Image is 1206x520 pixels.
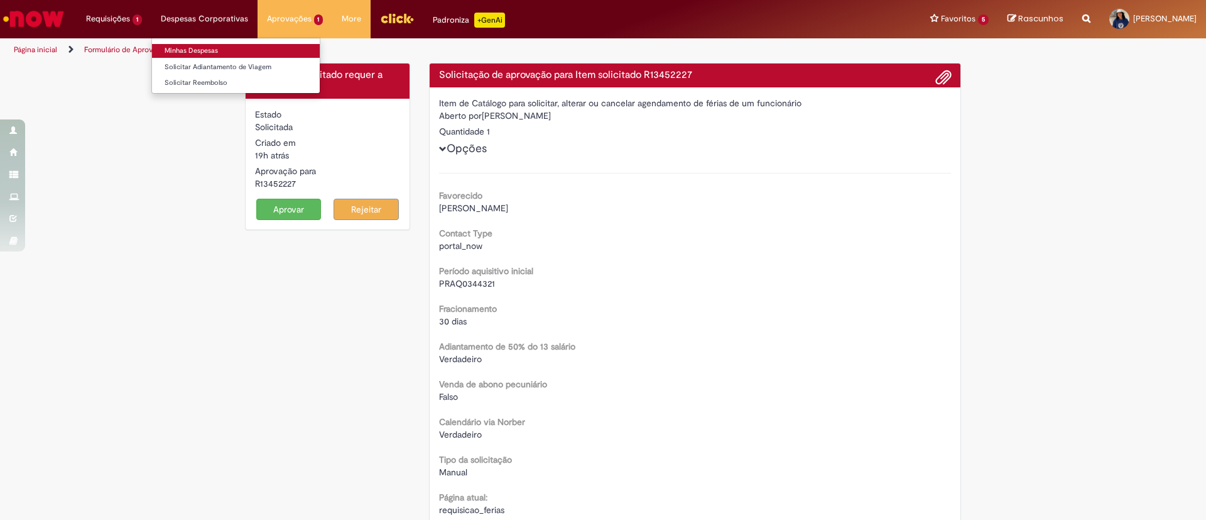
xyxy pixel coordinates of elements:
[161,13,248,25] span: Despesas Corporativas
[152,44,320,58] a: Minhas Despesas
[9,38,795,62] ul: Trilhas de página
[439,391,458,402] span: Falso
[439,125,952,138] div: Quantidade 1
[439,316,467,327] span: 30 dias
[941,13,975,25] span: Favoritos
[255,150,289,161] span: 19h atrás
[439,109,482,122] label: Aberto por
[1018,13,1063,25] span: Rascunhos
[439,97,952,109] div: Item de Catálogo para solicitar, alterar ou cancelar agendamento de férias de um funcionário
[152,60,320,74] a: Solicitar Adiantamento de Viagem
[439,303,497,314] b: Fracionamento
[439,228,492,239] b: Contact Type
[439,278,495,289] span: PRAQ0344321
[439,202,508,214] span: [PERSON_NAME]
[342,13,361,25] span: More
[439,353,482,365] span: Verdadeiro
[439,109,952,125] div: [PERSON_NAME]
[439,504,504,516] span: requisicao_ferias
[255,149,400,162] div: 27/08/2025 12:31:37
[439,429,482,440] span: Verdadeiro
[84,45,170,55] a: Formulário de Aprovação
[255,136,296,149] label: Criado em
[433,13,505,28] div: Padroniza
[86,13,130,25] span: Requisições
[978,14,989,25] span: 5
[439,416,525,428] b: Calendário via Norber
[151,38,320,94] ul: Despesas Corporativas
[439,265,533,277] b: Período aquisitivo inicial
[255,108,281,121] label: Estado
[439,467,467,478] span: Manual
[439,454,512,465] b: Tipo da solicitação
[1008,13,1063,25] a: Rascunhos
[439,190,482,201] b: Favorecido
[267,13,312,25] span: Aprovações
[255,165,316,177] label: Aprovação para
[474,13,505,28] p: +GenAi
[256,199,322,220] button: Aprovar
[14,45,57,55] a: Página inicial
[255,150,289,161] time: 27/08/2025 12:31:37
[255,177,400,190] div: R13452227
[439,492,487,503] b: Página atual:
[152,76,320,90] a: Solicitar Reembolso
[439,379,547,390] b: Venda de abono pecuniário
[255,70,400,92] h4: Este Item solicitado requer a sua aprovação
[1,6,66,31] img: ServiceNow
[255,121,400,133] div: Solicitada
[439,341,575,352] b: Adiantamento de 50% do 13 salário
[133,14,142,25] span: 1
[1133,13,1197,24] span: [PERSON_NAME]
[334,199,399,220] button: Rejeitar
[314,14,323,25] span: 1
[439,70,952,81] h4: Solicitação de aprovação para Item solicitado R13452227
[380,9,414,28] img: click_logo_yellow_360x200.png
[439,240,482,252] span: portal_now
